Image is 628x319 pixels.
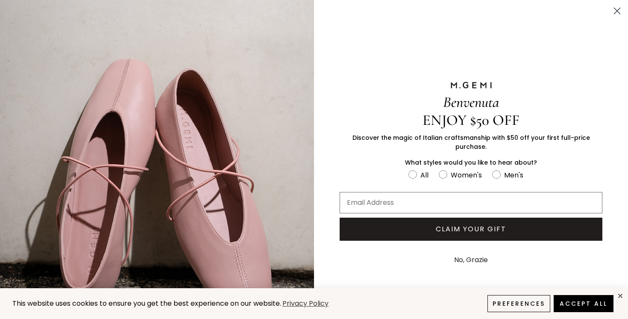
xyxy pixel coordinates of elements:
div: close [617,292,624,299]
div: Women's [451,170,482,180]
input: Email Address [340,192,602,213]
button: Accept All [554,295,613,312]
span: What styles would you like to hear about? [405,158,537,167]
button: CLAIM YOUR GIFT [340,218,602,241]
div: All [420,170,428,180]
span: Discover the magic of Italian craftsmanship with $50 off your first full-price purchase. [352,133,590,151]
span: ENJOY $50 OFF [423,111,519,129]
span: Benvenuta [443,93,499,111]
button: Close dialog [610,3,625,18]
button: Preferences [487,295,550,312]
img: M.GEMI [450,81,493,89]
div: Men's [504,170,523,180]
span: This website uses cookies to ensure you get the best experience on our website. [12,298,281,308]
button: No, Grazie [450,249,492,271]
a: Privacy Policy (opens in a new tab) [281,298,330,309]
